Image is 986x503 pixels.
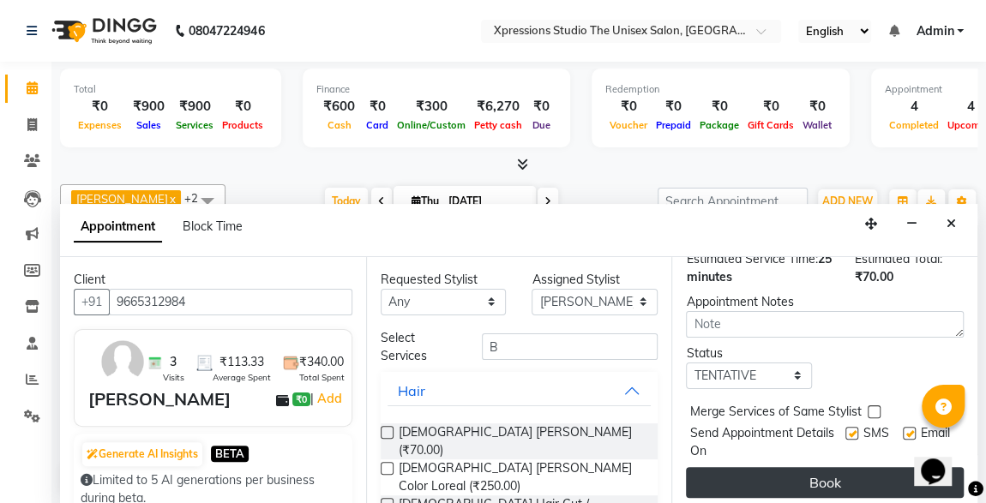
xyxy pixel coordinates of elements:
[689,403,861,424] span: Merge Services of Same Stylist
[470,97,526,117] div: ₹6,270
[219,353,264,371] span: ₹113.33
[171,97,218,117] div: ₹900
[605,119,652,131] span: Voucher
[695,119,743,131] span: Package
[325,188,368,214] span: Today
[213,371,271,384] span: Average Spent
[689,424,839,460] span: Send Appointment Details On
[74,97,126,117] div: ₹0
[98,337,147,386] img: avatar
[532,271,658,289] div: Assigned Stylist
[652,119,695,131] span: Prepaid
[316,97,362,117] div: ₹600
[299,353,344,371] span: ₹340.00
[482,333,658,360] input: Search by service name
[798,97,836,117] div: ₹0
[189,7,264,55] b: 08047224946
[686,344,812,362] div: Status
[407,195,443,207] span: Thu
[921,424,950,460] span: Email
[393,119,470,131] span: Online/Custom
[686,467,964,498] button: Book
[398,380,425,401] div: Hair
[314,388,344,409] a: Add
[170,353,177,371] span: 3
[76,192,168,206] span: [PERSON_NAME]
[292,392,310,406] span: ₹0
[316,82,556,97] div: Finance
[818,189,877,213] button: ADD NEW
[399,459,645,495] span: [DEMOGRAPHIC_DATA] [PERSON_NAME] Color Loreal (₹250.00)
[652,97,695,117] div: ₹0
[74,212,162,243] span: Appointment
[171,119,218,131] span: Services
[74,119,126,131] span: Expenses
[132,119,165,131] span: Sales
[743,97,798,117] div: ₹0
[686,293,964,311] div: Appointment Notes
[368,329,469,365] div: Select Services
[82,442,202,466] button: Generate AI Insights
[310,388,344,409] span: |
[528,119,555,131] span: Due
[323,119,356,131] span: Cash
[388,375,652,406] button: Hair
[362,119,393,131] span: Card
[939,211,964,237] button: Close
[885,97,943,117] div: 4
[299,371,345,384] span: Total Spent
[863,424,889,460] span: SMS
[362,97,393,117] div: ₹0
[854,251,941,266] span: Estimated Total:
[470,119,526,131] span: Petty cash
[211,446,249,462] span: BETA
[822,195,873,207] span: ADD NEW
[686,251,831,284] span: 25 minutes
[381,271,507,289] div: Requested Stylist
[88,386,231,412] div: [PERSON_NAME]
[916,22,953,40] span: Admin
[443,189,529,214] input: 2025-09-04
[218,97,268,117] div: ₹0
[393,97,470,117] div: ₹300
[605,82,836,97] div: Redemption
[885,119,943,131] span: Completed
[184,191,211,205] span: +2
[399,423,645,459] span: [DEMOGRAPHIC_DATA] [PERSON_NAME] (₹70.00)
[44,7,161,55] img: logo
[126,97,171,117] div: ₹900
[218,119,268,131] span: Products
[658,188,808,214] input: Search Appointment
[798,119,836,131] span: Wallet
[183,219,243,234] span: Block Time
[914,434,969,486] iframe: chat widget
[854,269,893,284] span: ₹70.00
[686,251,817,266] span: Estimated Service Time:
[74,82,268,97] div: Total
[74,271,352,289] div: Client
[526,97,556,117] div: ₹0
[743,119,798,131] span: Gift Cards
[74,289,110,315] button: +91
[168,192,176,206] a: x
[695,97,743,117] div: ₹0
[163,371,184,384] span: Visits
[605,97,652,117] div: ₹0
[109,289,352,315] input: Search by Name/Mobile/Email/Code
